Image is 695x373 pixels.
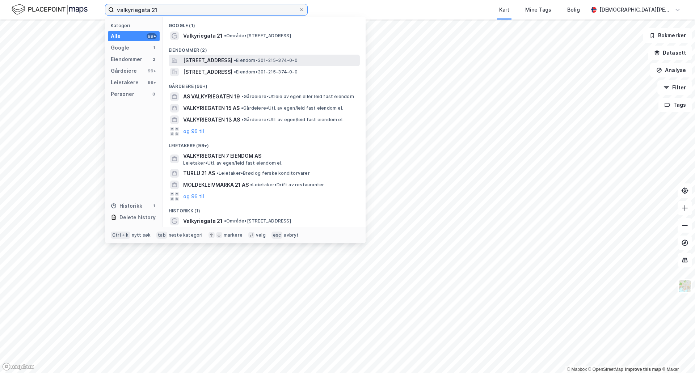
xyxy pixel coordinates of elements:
span: TURLU 21 AS [183,169,215,178]
span: Gårdeiere • Utl. av egen/leid fast eiendom el. [241,105,343,111]
div: 2 [151,56,157,62]
img: Z [678,279,692,293]
span: Område • [STREET_ADDRESS] [224,218,291,224]
button: og 96 til [183,127,204,136]
span: Valkyriegata 21 [183,31,223,40]
div: Eiendommer (2) [163,42,366,55]
div: Personer [111,90,134,98]
span: • [241,117,244,122]
span: VALKYRIEGATEN 13 AS [183,115,240,124]
span: Eiendom • 301-215-374-0-0 [234,69,298,75]
span: Eiendom • 301-215-374-0-0 [234,58,298,63]
span: Gårdeiere • Utleie av egen eller leid fast eiendom [241,94,354,99]
div: Historikk [111,202,142,210]
button: og 96 til [183,192,204,201]
a: Mapbox homepage [2,363,34,371]
button: Analyse [650,63,692,77]
button: Tags [658,98,692,112]
div: 1 [151,203,157,209]
div: Eiendommer [111,55,142,64]
div: nytt søk [132,232,151,238]
span: VALKYRIEGATEN 7 EIENDOM AS [183,152,357,160]
div: Kontrollprogram for chat [659,338,695,373]
div: Leietakere (99+) [163,137,366,150]
span: VALKYRIEGATEN 15 AS [183,104,240,113]
span: Område • [STREET_ADDRESS] [224,33,291,39]
span: Gårdeiere • Utl. av egen/leid fast eiendom el. [241,117,344,123]
div: 99+ [147,68,157,74]
button: Filter [657,80,692,95]
input: Søk på adresse, matrikkel, gårdeiere, leietakere eller personer [114,4,299,15]
div: Kategori [111,23,160,28]
div: 99+ [147,80,157,85]
div: Alle [111,32,121,41]
span: Leietaker • Drift av restauranter [250,182,324,188]
span: • [224,218,226,224]
div: Google [111,43,129,52]
div: neste kategori [169,232,203,238]
div: Gårdeiere [111,67,137,75]
div: 99+ [147,33,157,39]
div: avbryt [284,232,299,238]
div: Google (1) [163,17,366,30]
div: Kart [499,5,509,14]
div: Ctrl + k [111,232,130,239]
div: Mine Tags [525,5,551,14]
div: markere [224,232,243,238]
span: MOLDEKLEIVMARKA 21 AS [183,181,249,189]
img: logo.f888ab2527a4732fd821a326f86c7f29.svg [12,3,88,16]
div: Bolig [567,5,580,14]
span: • [234,58,236,63]
span: • [224,33,226,38]
div: tab [156,232,167,239]
button: Bokmerker [643,28,692,43]
span: AS VALKYRIEGATEN 19 [183,92,240,101]
div: Historikk (1) [163,202,366,215]
span: Valkyriegata 21 [183,217,223,225]
span: [STREET_ADDRESS] [183,56,232,65]
a: OpenStreetMap [588,367,623,372]
div: [DEMOGRAPHIC_DATA][PERSON_NAME] [599,5,672,14]
div: esc [271,232,283,239]
div: 1 [151,45,157,51]
div: Delete history [119,213,156,222]
button: Datasett [648,46,692,60]
span: Leietaker • Utl. av egen/leid fast eiendom el. [183,160,282,166]
div: velg [256,232,266,238]
span: • [241,94,244,99]
span: [STREET_ADDRESS] [183,68,232,76]
span: • [216,170,219,176]
iframe: Chat Widget [659,338,695,373]
div: Gårdeiere (99+) [163,78,366,91]
span: • [250,182,252,187]
div: Leietakere [111,78,139,87]
span: • [241,105,243,111]
div: 0 [151,91,157,97]
a: Mapbox [567,367,587,372]
a: Improve this map [625,367,661,372]
span: Leietaker • Brød og ferske konditorvarer [216,170,310,176]
span: • [234,69,236,75]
